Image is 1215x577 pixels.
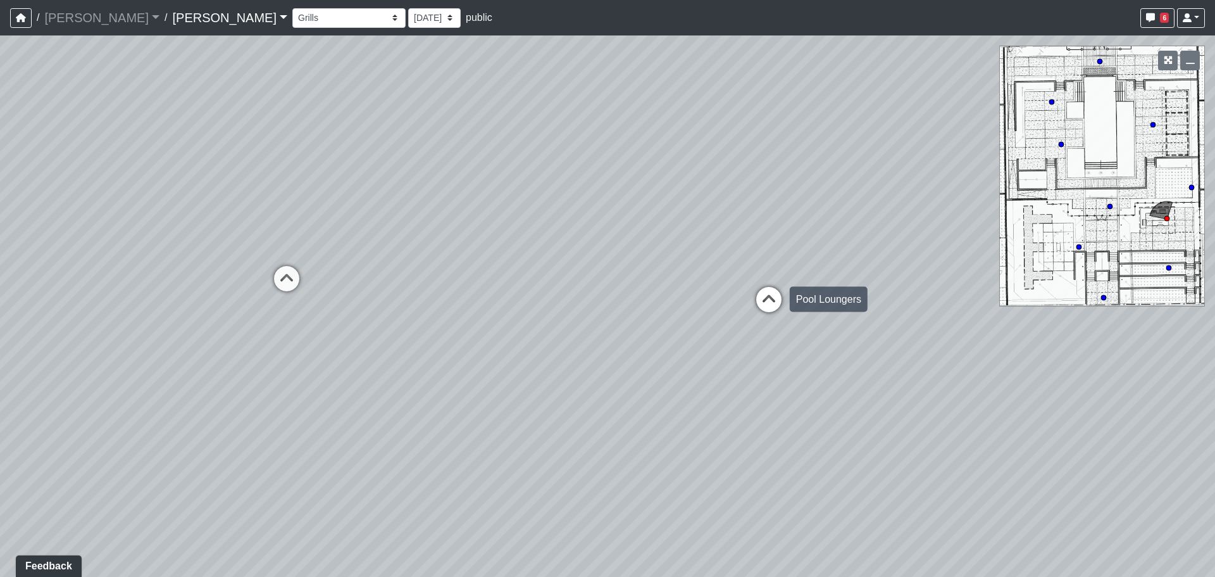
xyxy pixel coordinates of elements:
span: / [32,5,44,30]
iframe: Ybug feedback widget [9,552,84,577]
span: 6 [1160,13,1169,23]
button: 6 [1140,8,1174,28]
a: [PERSON_NAME] [44,5,159,30]
span: public [466,12,492,23]
a: [PERSON_NAME] [172,5,287,30]
div: Pool Loungers [790,287,868,312]
span: / [159,5,172,30]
